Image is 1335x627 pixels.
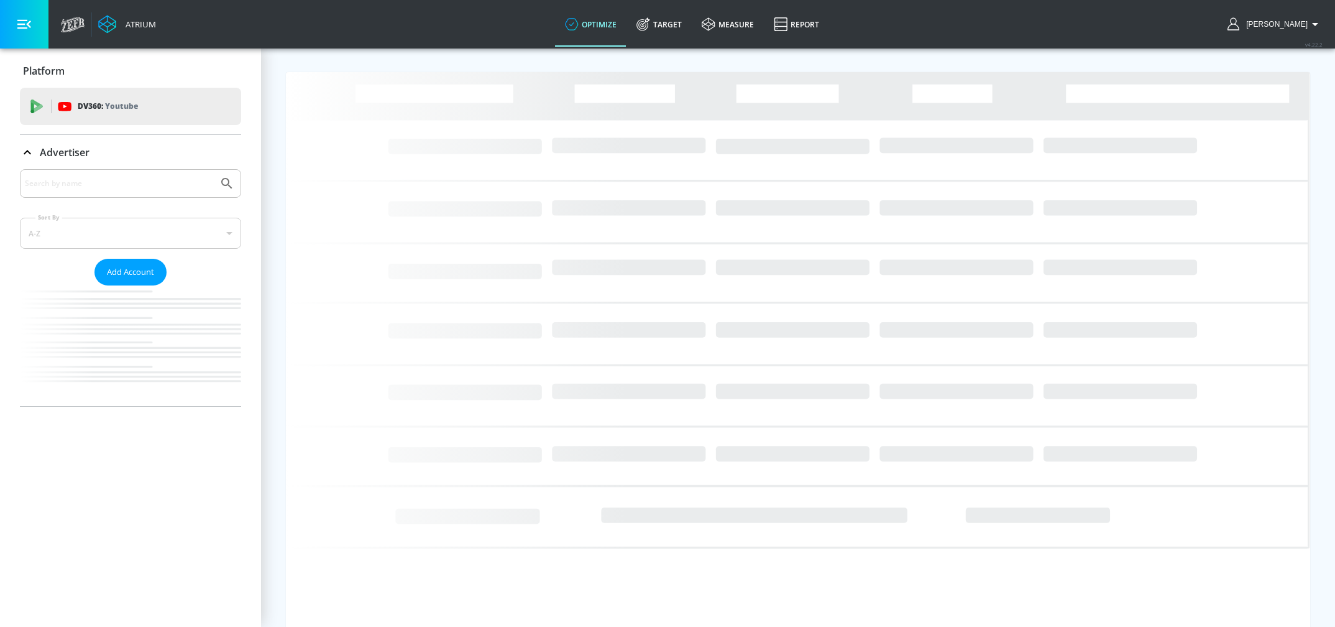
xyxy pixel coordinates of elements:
button: [PERSON_NAME] [1227,17,1323,32]
a: optimize [555,2,626,47]
div: Advertiser [20,169,241,406]
div: Platform [20,53,241,88]
a: Atrium [98,15,156,34]
input: Search by name [25,175,213,192]
a: measure [692,2,764,47]
a: Report [764,2,829,47]
p: Youtube [105,100,138,113]
p: DV360: [78,100,138,113]
p: Advertiser [40,146,89,159]
div: A-Z [20,218,241,249]
div: DV360: Youtube [20,88,241,125]
label: Sort By [35,213,62,221]
span: login as: ashley.jan@zefr.com [1241,20,1308,29]
span: v 4.22.2 [1305,41,1323,48]
p: Platform [23,64,65,78]
a: Target [626,2,692,47]
nav: list of Advertiser [20,286,241,406]
div: Advertiser [20,135,241,170]
span: Add Account [107,265,154,279]
div: Atrium [121,19,156,30]
button: Add Account [94,259,167,286]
